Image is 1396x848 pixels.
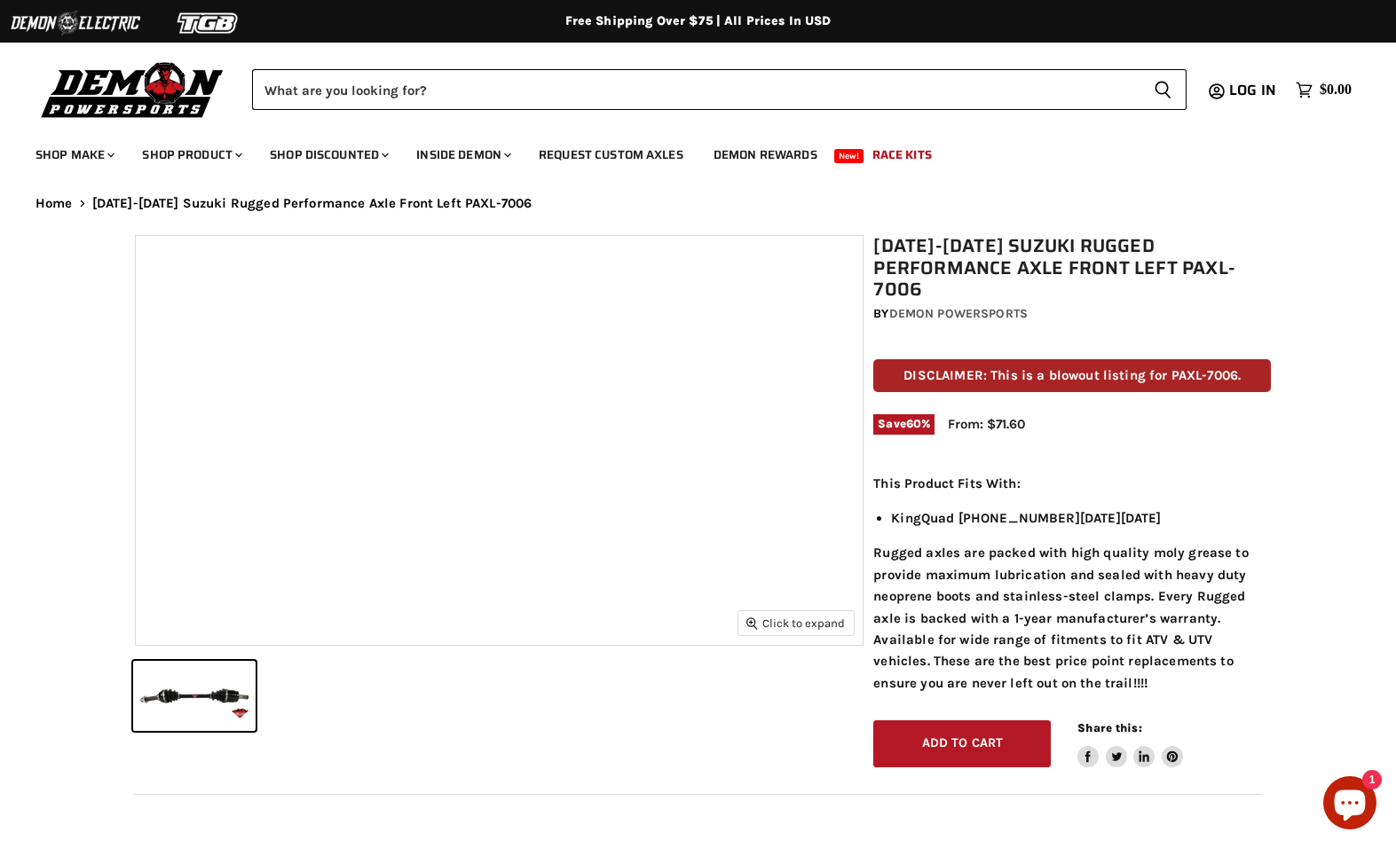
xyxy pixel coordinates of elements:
li: KingQuad [PHONE_NUMBER][DATE][DATE] [891,507,1271,529]
p: This Product Fits With: [873,473,1271,494]
a: Shop Make [22,137,125,173]
img: TGB Logo 2 [142,6,275,40]
aside: Share this: [1077,720,1183,767]
a: $0.00 [1287,77,1361,103]
a: Shop Product [129,137,253,173]
span: From: $71.60 [948,416,1025,432]
span: [DATE]-[DATE] Suzuki Rugged Performance Axle Front Left PAXL-7006 [92,196,532,211]
span: New! [834,149,864,163]
input: Search [252,69,1140,110]
button: Add to cart [873,720,1051,767]
a: Request Custom Axles [525,137,697,173]
form: Product [252,69,1187,110]
a: Home [35,196,73,211]
a: Inside Demon [403,137,522,173]
span: Share this: [1077,721,1141,734]
div: Rugged axles are packed with high quality moly grease to provide maximum lubrication and sealed w... [873,473,1271,694]
ul: Main menu [22,130,1347,173]
div: by [873,304,1271,324]
span: Add to cart [922,735,1004,750]
span: 60 [906,417,921,430]
p: DISCLAIMER: This is a blowout listing for PAXL-7006. [873,359,1271,392]
a: Demon Powersports [889,306,1028,321]
a: Shop Discounted [256,137,399,173]
button: Click to expand [738,611,854,635]
button: Search [1140,69,1187,110]
span: Log in [1229,79,1276,101]
a: Log in [1221,82,1287,98]
h1: [DATE]-[DATE] Suzuki Rugged Performance Axle Front Left PAXL-7006 [873,235,1271,301]
img: Demon Powersports [35,58,230,121]
button: 2008-2014 Suzuki Rugged Performance Axle Front Left PAXL-7006 thumbnail [133,661,256,731]
img: Demon Electric Logo 2 [9,6,142,40]
span: Save % [873,414,935,434]
span: $0.00 [1320,82,1352,98]
a: Race Kits [859,137,945,173]
inbox-online-store-chat: Shopify online store chat [1318,776,1382,834]
a: Demon Rewards [700,137,831,173]
span: Click to expand [746,616,845,630]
